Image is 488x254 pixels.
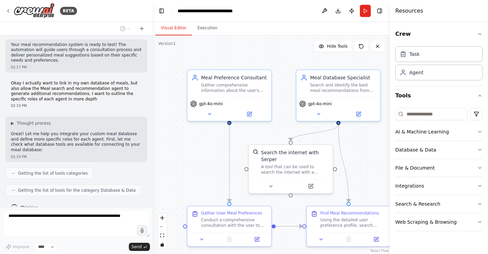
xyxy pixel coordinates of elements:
div: Crew [395,44,483,86]
button: Open in side panel [230,110,269,118]
div: Agent [409,69,423,76]
button: Crew [395,25,483,44]
span: gpt-4o-mini [308,101,332,107]
h4: Resources [395,7,423,15]
div: React Flow controls [158,213,167,249]
button: zoom in [158,213,167,222]
span: Thinking... [20,205,42,210]
p: Okay I actually want to link in my own database of meals, but also allow the Meal search and reco... [11,81,142,102]
button: toggle interactivity [158,240,167,249]
div: Find Meal Recommendations [320,210,379,216]
button: Tools [395,86,483,105]
button: Switch to previous chat [117,25,134,33]
div: Tools [395,105,483,237]
button: zoom out [158,222,167,231]
div: Version 1 [158,41,176,46]
img: SerperDevTool [253,149,258,155]
button: File & Document [395,159,483,177]
button: Visual Editor [155,21,192,35]
span: Send [132,244,142,250]
textarea: To enrich screen reader interactions, please activate Accessibility in Grammarly extension settings [3,210,150,237]
div: Conduct a comprehensive consultation with the user to gather their meal preferences and requireme... [201,217,267,228]
div: Gather comprehensive information about the user's dietary preferences, restrictions, cooking abil... [201,82,267,93]
button: Hide Tools [315,41,352,52]
g: Edge from b2268089-43ea-438f-aa09-0c4f53ed2bfd to 32711324-d8e7-43e9-97b3-d9546ff78a5a [276,223,302,230]
g: Edge from a0911715-3303-4dec-8ddc-2fb9582abe8f to d06e1125-30a7-4631-aebb-479459c9199e [287,125,342,141]
div: Find Meal RecommendationsUsing the detailed user preference profile, search online databases and ... [306,206,391,247]
div: Meal Preference ConsultantGather comprehensive information about the user's dietary preferences, ... [187,69,272,122]
span: ▶ [11,121,14,126]
div: 02:17 PM [11,65,142,70]
button: No output available [334,235,363,243]
div: BETA [60,7,77,15]
div: Task [409,51,420,58]
div: 02:19 PM [11,103,142,108]
button: No output available [215,235,244,243]
button: Execution [192,21,223,35]
button: Web Scraping & Browsing [395,213,483,231]
span: Getting the list of tools for the category Database & Data [18,188,136,193]
span: Getting the list of tools categories [18,171,88,176]
img: Logo [14,3,55,18]
button: Open in side panel [245,235,269,243]
button: fit view [158,231,167,240]
button: Click to speak your automation idea [137,225,147,236]
div: Meal Preference Consultant [201,74,267,81]
button: Open in side panel [291,182,330,190]
span: Thought process [17,121,51,126]
div: Gather User Meal Preferences [201,210,262,216]
span: Improve [13,244,29,250]
div: 02:19 PM [11,154,142,159]
button: Open in side panel [339,110,378,118]
button: Send [129,243,150,251]
p: Your meal recommendation system is ready to test! The automation will guide users through a consu... [11,42,142,63]
div: Search the internet with Serper [261,149,329,163]
button: Hide left sidebar [157,6,166,16]
g: Edge from a0911715-3303-4dec-8ddc-2fb9582abe8f to 32711324-d8e7-43e9-97b3-d9546ff78a5a [335,125,352,202]
button: AI & Machine Learning [395,123,483,141]
div: Meal Database Specialist [310,74,376,81]
span: Hide Tools [327,44,348,49]
button: Open in side panel [364,235,388,243]
div: SerperDevToolSearch the internet with SerperA tool that can be used to search the internet with a... [248,144,333,194]
div: Gather User Meal PreferencesConduct a comprehensive consultation with the user to gather their me... [187,206,272,247]
button: Hide right sidebar [375,6,384,16]
a: React Flow attribution [370,249,389,253]
button: Integrations [395,177,483,195]
button: ▶Thought process [11,121,51,126]
button: Search & Research [395,195,483,213]
div: Search and identify the best meal recommendations from available databases and online sources bas... [310,82,376,93]
p: Great! Let me help you integrate your custom meal database and define more specific roles for eac... [11,131,142,153]
div: Using the detailed user preference profile, search online databases and recipe sources to find th... [320,217,386,228]
button: Database & Data [395,141,483,159]
div: Meal Database SpecialistSearch and identify the best meal recommendations from available database... [296,69,381,122]
div: A tool that can be used to search the internet with a search_query. Supports different search typ... [261,164,329,175]
g: Edge from 4f33a7de-b4ca-45f5-87e1-a6ae250b9700 to b2268089-43ea-438f-aa09-0c4f53ed2bfd [226,125,233,202]
button: Improve [3,242,32,251]
nav: breadcrumb [178,7,254,14]
button: Start a new chat [136,25,147,33]
span: gpt-4o-mini [199,101,223,107]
